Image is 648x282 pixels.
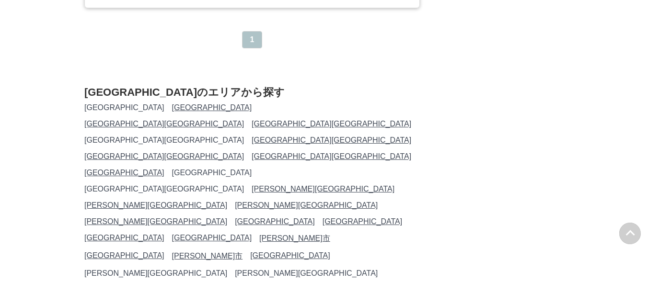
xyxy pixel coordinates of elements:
a: [GEOGRAPHIC_DATA] [250,251,330,259]
img: PAGE UP [619,223,641,244]
a: [GEOGRAPHIC_DATA][GEOGRAPHIC_DATA] [252,152,411,160]
a: [GEOGRAPHIC_DATA][GEOGRAPHIC_DATA] [84,152,244,160]
a: 1 [243,32,262,48]
a: [GEOGRAPHIC_DATA] [84,103,164,112]
a: [GEOGRAPHIC_DATA][GEOGRAPHIC_DATA] [84,136,244,144]
a: [GEOGRAPHIC_DATA] [84,234,164,242]
a: [PERSON_NAME][GEOGRAPHIC_DATA] [235,201,378,209]
a: [GEOGRAPHIC_DATA][GEOGRAPHIC_DATA] [252,120,411,128]
a: [PERSON_NAME][GEOGRAPHIC_DATA] [84,217,227,226]
a: [GEOGRAPHIC_DATA] [84,251,164,259]
a: [GEOGRAPHIC_DATA] [323,217,403,226]
a: [GEOGRAPHIC_DATA] [235,217,315,226]
span: 1 [250,35,255,44]
a: [PERSON_NAME]市 [172,252,243,260]
a: [GEOGRAPHIC_DATA][GEOGRAPHIC_DATA] [84,120,244,128]
a: [PERSON_NAME]市 [259,234,330,242]
a: [GEOGRAPHIC_DATA] [84,169,164,177]
a: [GEOGRAPHIC_DATA] [172,169,252,177]
a: [GEOGRAPHIC_DATA][GEOGRAPHIC_DATA] [84,185,244,193]
h2: [GEOGRAPHIC_DATA]のエリアから探す [84,85,420,100]
a: [PERSON_NAME][GEOGRAPHIC_DATA] [84,269,227,277]
a: [GEOGRAPHIC_DATA] [172,234,252,242]
a: [PERSON_NAME][GEOGRAPHIC_DATA] [235,269,378,277]
a: [PERSON_NAME][GEOGRAPHIC_DATA] [252,185,394,193]
a: [GEOGRAPHIC_DATA][GEOGRAPHIC_DATA] [252,136,411,144]
a: [PERSON_NAME][GEOGRAPHIC_DATA] [84,201,227,209]
a: [GEOGRAPHIC_DATA] [172,103,252,112]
